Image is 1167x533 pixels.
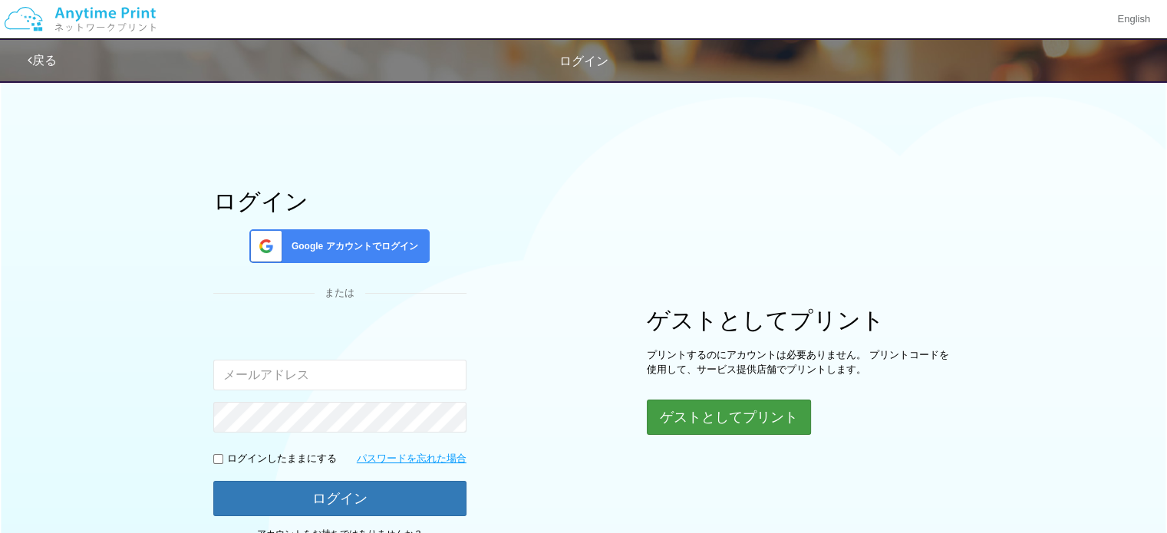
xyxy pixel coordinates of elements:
[213,481,466,516] button: ログイン
[28,54,57,67] a: 戻る
[213,189,466,214] h1: ログイン
[357,452,466,466] a: パスワードを忘れた場合
[227,452,337,466] p: ログインしたままにする
[213,286,466,301] div: または
[647,348,954,377] p: プリントするのにアカウントは必要ありません。 プリントコードを使用して、サービス提供店舗でプリントします。
[647,400,811,435] button: ゲストとしてプリント
[647,308,954,333] h1: ゲストとしてプリント
[559,54,608,67] span: ログイン
[285,240,418,253] span: Google アカウントでログイン
[213,360,466,390] input: メールアドレス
